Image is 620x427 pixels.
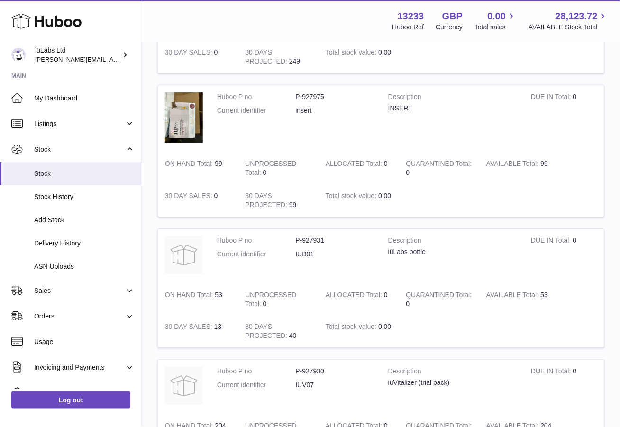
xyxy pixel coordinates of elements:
td: 13 [158,315,238,347]
td: 0 [319,152,399,184]
span: 0.00 [488,10,506,23]
div: iüLabs bottle [388,247,517,256]
span: 0.00 [378,192,391,200]
dt: Current identifier [217,106,296,115]
td: 0 [158,41,238,73]
strong: Description [388,236,517,247]
img: product image [165,367,203,405]
dd: P-927931 [296,236,374,245]
span: [PERSON_NAME][EMAIL_ADDRESS][DOMAIN_NAME] [35,55,190,63]
dt: Huboo P no [217,367,296,376]
strong: DUE IN Total [531,236,573,246]
strong: ON HAND Total [165,160,215,170]
strong: 30 DAY SALES [165,323,214,333]
td: 53 [479,283,560,316]
strong: UNPROCESSED Total [246,160,297,179]
strong: 30 DAY SALES [165,48,214,58]
dd: IUV07 [296,381,374,390]
strong: AVAILABLE Total [486,291,540,301]
strong: 13233 [398,10,424,23]
span: 0.00 [378,48,391,56]
span: Add Stock [34,216,135,225]
strong: Total stock value [326,192,378,202]
span: Stock [34,169,135,178]
span: AVAILABLE Stock Total [529,23,609,32]
strong: Description [388,367,517,378]
td: 99 [238,184,319,217]
strong: 30 DAYS PROJECTED [246,192,290,211]
strong: ALLOCATED Total [326,291,384,301]
td: 249 [238,41,319,73]
strong: 30 DAYS PROJECTED [246,323,290,342]
strong: 30 DAY SALES [165,192,214,202]
span: 28,123.72 [556,10,598,23]
strong: ON HAND Total [165,291,215,301]
strong: DUE IN Total [531,93,573,103]
div: iüLabs Ltd [35,46,120,64]
span: Listings [34,119,125,128]
td: 0 [319,283,399,316]
strong: QUARANTINED Total [406,291,472,301]
strong: ALLOCATED Total [326,160,384,170]
dd: insert [296,106,374,115]
span: Orders [34,312,125,321]
div: iüVitalizer (trial pack) [388,378,517,387]
span: Usage [34,337,135,346]
dd: IUB01 [296,250,374,259]
td: 0 [524,229,604,283]
strong: UNPROCESSED Total [246,291,297,310]
span: 0 [406,300,410,308]
td: 53 [158,283,238,316]
span: 0 [406,169,410,176]
td: 40 [238,315,319,347]
strong: 30 DAYS PROJECTED [246,48,290,67]
img: annunziata@iulabs.co [11,48,26,62]
span: Stock [34,145,125,154]
strong: AVAILABLE Total [486,160,540,170]
td: 99 [158,152,238,184]
td: 99 [479,152,560,184]
div: Currency [436,23,463,32]
dt: Current identifier [217,381,296,390]
a: 0.00 Total sales [474,10,517,32]
div: INSERT [388,104,517,113]
strong: Total stock value [326,48,378,58]
dt: Huboo P no [217,236,296,245]
img: product image [165,92,203,143]
span: Cases [34,389,135,398]
img: product image [165,236,203,274]
span: ASN Uploads [34,262,135,271]
dt: Huboo P no [217,92,296,101]
span: Delivery History [34,239,135,248]
td: 0 [238,152,319,184]
td: 0 [158,184,238,217]
strong: QUARANTINED Total [406,160,472,170]
div: Huboo Ref [392,23,424,32]
td: 0 [524,85,604,153]
a: Log out [11,391,130,409]
span: 0.00 [378,323,391,330]
span: Sales [34,286,125,295]
span: My Dashboard [34,94,135,103]
strong: Total stock value [326,323,378,333]
td: 0 [238,283,319,316]
span: Invoicing and Payments [34,363,125,372]
strong: GBP [442,10,463,23]
td: 0 [524,360,604,414]
dt: Current identifier [217,250,296,259]
strong: Description [388,92,517,104]
span: Total sales [474,23,517,32]
a: 28,123.72 AVAILABLE Stock Total [529,10,609,32]
dd: P-927930 [296,367,374,376]
dd: P-927975 [296,92,374,101]
strong: DUE IN Total [531,367,573,377]
span: Stock History [34,192,135,201]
